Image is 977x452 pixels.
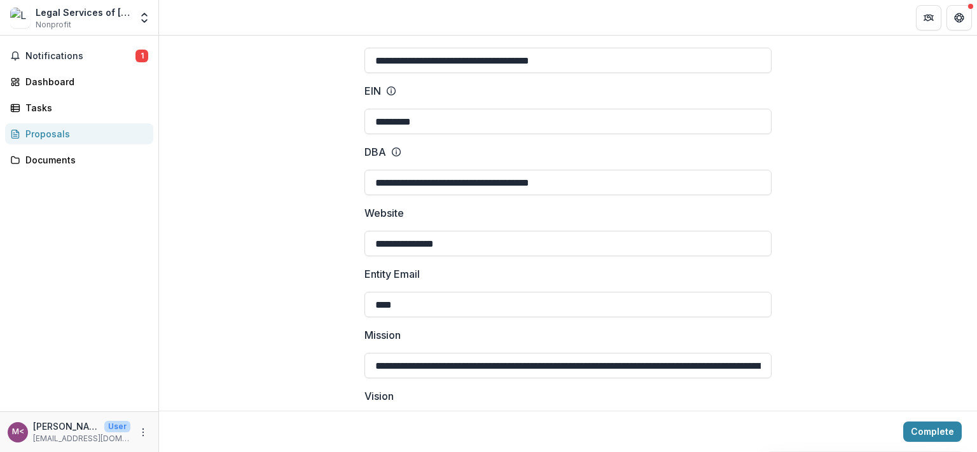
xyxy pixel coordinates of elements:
[135,50,148,62] span: 1
[364,327,401,343] p: Mission
[5,123,153,144] a: Proposals
[104,421,130,432] p: User
[36,6,130,19] div: Legal Services of [GEOGRAPHIC_DATA][US_STATE], Inc.
[33,420,99,433] p: [PERSON_NAME] <[EMAIL_ADDRESS][DOMAIN_NAME]>
[364,83,381,99] p: EIN
[5,149,153,170] a: Documents
[364,144,386,160] p: DBA
[903,421,962,442] button: Complete
[33,433,130,444] p: [EMAIL_ADDRESS][DOMAIN_NAME]
[364,388,394,404] p: Vision
[364,205,404,221] p: Website
[10,8,31,28] img: Legal Services of Eastern Missouri, Inc.
[135,5,153,31] button: Open entity switcher
[5,71,153,92] a: Dashboard
[946,5,972,31] button: Get Help
[25,75,143,88] div: Dashboard
[36,19,71,31] span: Nonprofit
[5,46,153,66] button: Notifications1
[916,5,941,31] button: Partners
[12,428,24,436] div: Ms. Juliana Greenfield <jkgreenfield@lsem.org>
[5,97,153,118] a: Tasks
[25,127,143,140] div: Proposals
[364,266,420,282] p: Entity Email
[25,153,143,167] div: Documents
[25,51,135,62] span: Notifications
[135,425,151,440] button: More
[25,101,143,114] div: Tasks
